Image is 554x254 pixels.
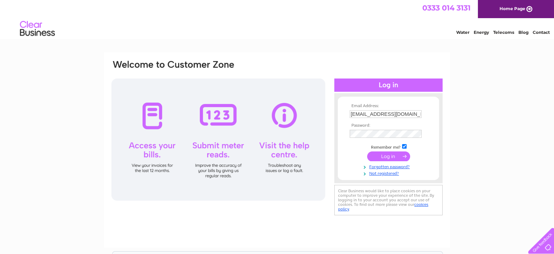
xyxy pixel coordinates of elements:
img: logo.png [20,18,55,39]
th: Email Address: [348,104,429,109]
a: Telecoms [493,30,514,35]
div: Clear Business is a trading name of Verastar Limited (registered in [GEOGRAPHIC_DATA] No. 3667643... [112,4,443,34]
a: Energy [474,30,489,35]
a: Forgotten password? [350,163,429,170]
a: Contact [533,30,550,35]
a: 0333 014 3131 [422,3,471,12]
div: Clear Business would like to place cookies on your computer to improve your experience of the sit... [334,185,443,215]
a: Water [456,30,469,35]
a: cookies policy [338,202,428,211]
td: Remember me? [348,143,429,150]
a: Not registered? [350,170,429,176]
th: Password: [348,123,429,128]
input: Submit [367,151,410,161]
a: Blog [518,30,529,35]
